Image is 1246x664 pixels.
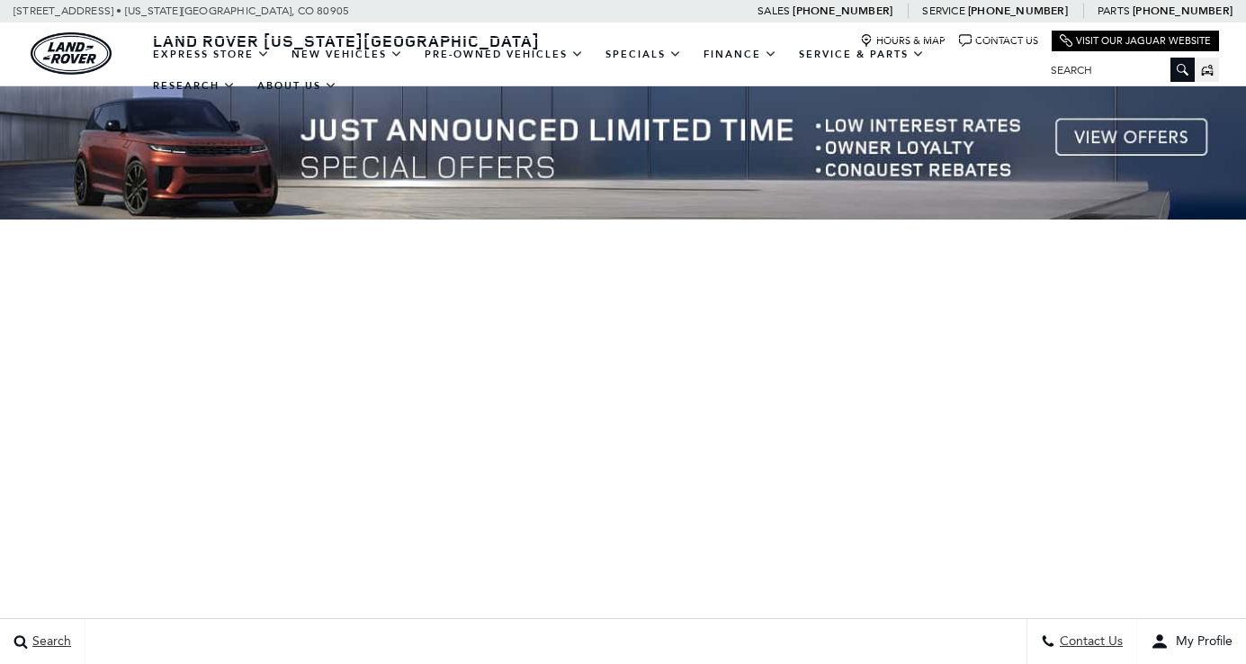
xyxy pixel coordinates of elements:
[1060,34,1211,48] a: Visit Our Jaguar Website
[595,39,693,70] a: Specials
[142,39,281,70] a: EXPRESS STORE
[860,34,946,48] a: Hours & Map
[922,4,964,17] span: Service
[13,4,349,17] a: [STREET_ADDRESS] • [US_STATE][GEOGRAPHIC_DATA], CO 80905
[414,39,595,70] a: Pre-Owned Vehicles
[1137,619,1246,664] button: user-profile-menu
[1037,59,1195,81] input: Search
[793,4,892,18] a: [PHONE_NUMBER]
[281,39,414,70] a: New Vehicles
[247,70,348,102] a: About Us
[31,32,112,75] a: land-rover
[142,39,1037,102] nav: Main Navigation
[28,634,71,650] span: Search
[31,32,112,75] img: Land Rover
[1055,634,1123,650] span: Contact Us
[693,39,788,70] a: Finance
[1169,634,1233,650] span: My Profile
[757,4,790,17] span: Sales
[1098,4,1130,17] span: Parts
[1133,4,1233,18] a: [PHONE_NUMBER]
[142,70,247,102] a: Research
[968,4,1068,18] a: [PHONE_NUMBER]
[959,34,1038,48] a: Contact Us
[788,39,936,70] a: Service & Parts
[142,30,551,51] a: Land Rover [US_STATE][GEOGRAPHIC_DATA]
[153,30,540,51] span: Land Rover [US_STATE][GEOGRAPHIC_DATA]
